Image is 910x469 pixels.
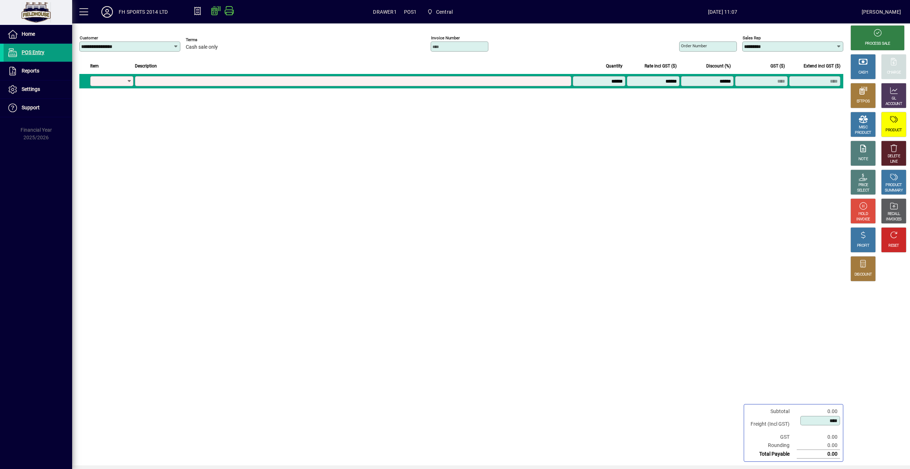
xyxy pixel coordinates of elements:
[606,62,623,70] span: Quantity
[857,243,869,249] div: PROFIT
[886,217,901,222] div: INVOICES
[797,450,840,459] td: 0.00
[854,272,872,277] div: DISCOUNT
[22,31,35,37] span: Home
[797,433,840,441] td: 0.00
[859,125,867,130] div: MISC
[856,217,870,222] div: INVOICE
[888,154,900,159] div: DELETE
[862,6,901,18] div: [PERSON_NAME]
[22,105,40,110] span: Support
[743,35,761,40] mat-label: Sales rep
[892,96,896,101] div: GL
[431,35,460,40] mat-label: Invoice number
[4,25,72,43] a: Home
[858,211,868,217] div: HOLD
[681,43,707,48] mat-label: Order number
[4,62,72,80] a: Reports
[890,159,897,165] div: LINE
[857,188,870,193] div: SELECT
[747,450,797,459] td: Total Payable
[747,441,797,450] td: Rounding
[770,62,785,70] span: GST ($)
[858,183,868,188] div: PRICE
[885,101,902,107] div: ACCOUNT
[855,130,871,136] div: PRODUCT
[404,6,417,18] span: POS1
[584,6,862,18] span: [DATE] 11:07
[747,416,797,433] td: Freight (Incl GST)
[797,407,840,416] td: 0.00
[747,407,797,416] td: Subtotal
[797,441,840,450] td: 0.00
[865,41,890,47] div: PROCESS SALE
[80,35,98,40] mat-label: Customer
[885,128,902,133] div: PRODUCT
[706,62,731,70] span: Discount (%)
[888,211,900,217] div: RECALL
[858,157,868,162] div: NOTE
[22,68,39,74] span: Reports
[804,62,840,70] span: Extend incl GST ($)
[186,38,229,42] span: Terms
[4,80,72,98] a: Settings
[888,243,899,249] div: RESET
[373,6,396,18] span: DRAWER1
[424,5,456,18] span: Central
[22,49,44,55] span: POS Entry
[887,70,901,75] div: CHARGE
[885,183,902,188] div: PRODUCT
[885,188,903,193] div: SUMMARY
[747,433,797,441] td: GST
[22,86,40,92] span: Settings
[96,5,119,18] button: Profile
[436,6,453,18] span: Central
[645,62,677,70] span: Rate incl GST ($)
[135,62,157,70] span: Description
[858,70,868,75] div: CASH
[857,99,870,104] div: EFTPOS
[90,62,99,70] span: Item
[4,99,72,117] a: Support
[119,6,168,18] div: FH SPORTS 2014 LTD
[186,44,218,50] span: Cash sale only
